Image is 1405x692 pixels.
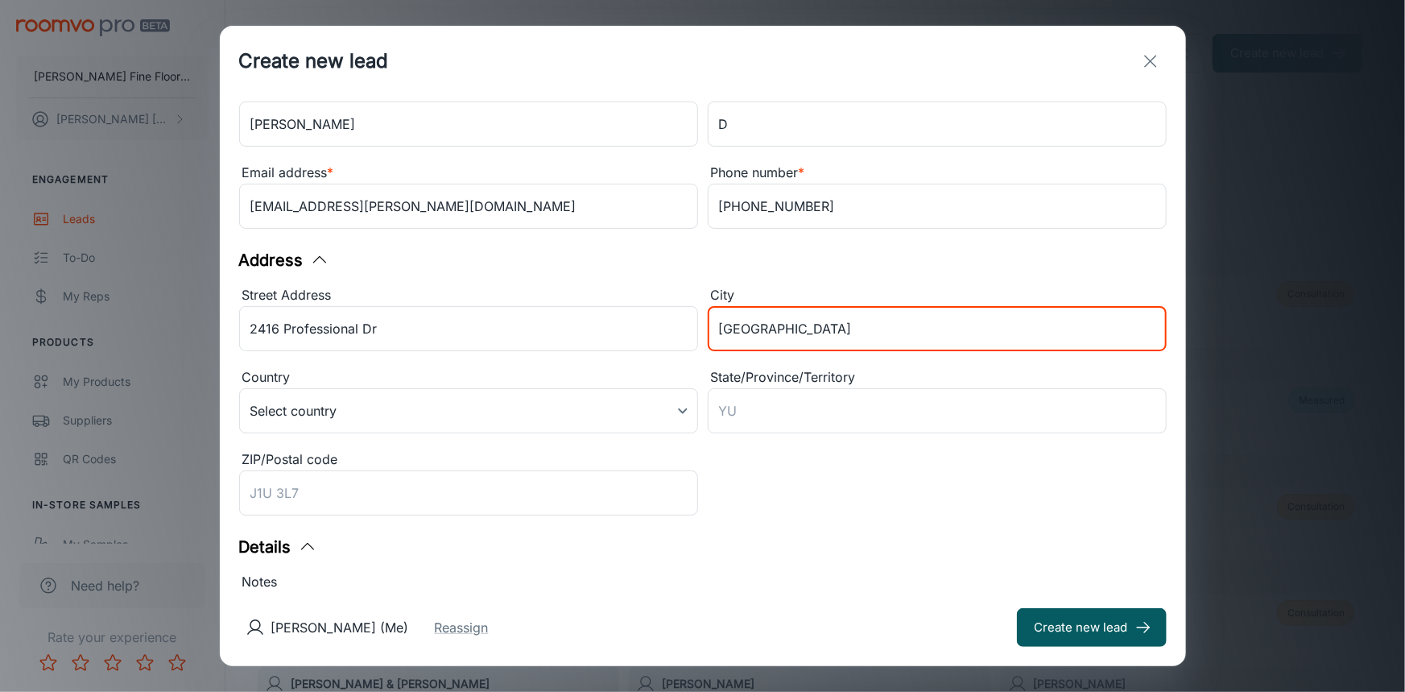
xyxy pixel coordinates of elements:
button: Reassign [435,618,489,637]
div: Country [239,367,698,388]
h1: Create new lead [239,47,389,76]
div: Phone number [708,163,1167,184]
input: Whitehorse [708,306,1167,351]
div: Select country [239,388,698,433]
div: State/Province/Territory [708,367,1167,388]
input: myname@example.com [239,184,698,229]
div: Street Address [239,285,698,306]
div: Notes [239,572,1167,593]
button: exit [1134,45,1167,77]
input: Doe [708,102,1167,147]
input: +1 439-123-4567 [708,184,1167,229]
div: ZIP/Postal code [239,450,698,470]
button: Address [239,248,329,272]
div: Email address [239,163,698,184]
input: J1U 3L7 [239,470,698,516]
input: John [239,102,698,147]
input: 2412 Northwest Passage [239,306,698,351]
button: Create new lead [1017,608,1167,647]
input: YU [708,388,1167,433]
button: Details [239,535,317,559]
p: [PERSON_NAME] (Me) [271,618,409,637]
div: City [708,285,1167,306]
